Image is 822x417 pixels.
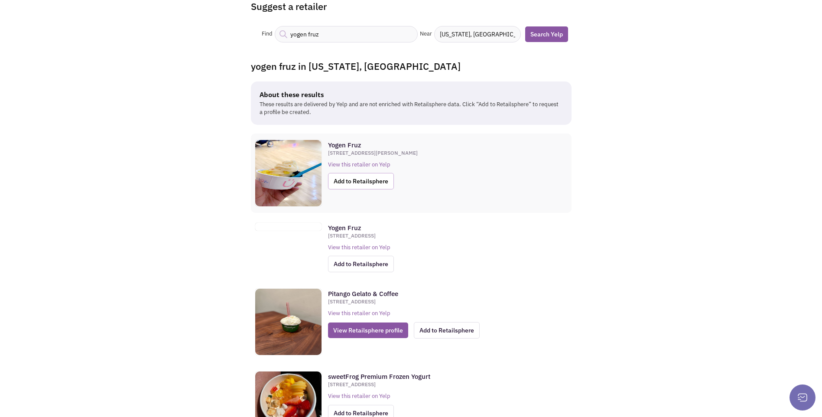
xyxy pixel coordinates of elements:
[414,322,480,339] span: Add to Retailsphere
[328,309,390,317] span: View this retailer on Yelp
[328,161,390,168] span: View this retailer on Yelp
[434,26,521,42] input: Boston, MA
[418,30,434,38] div: Near
[328,150,563,156] div: [STREET_ADDRESS][PERSON_NAME]
[328,392,390,400] span: View this retailer on Yelp
[328,232,563,239] div: [STREET_ADDRESS]
[328,256,394,272] span: Add to Retailsphere
[328,224,361,232] strong: Yogen Fruz
[328,244,390,251] span: View this retailer on Yelp
[525,26,568,42] a: Search Yelp
[328,372,430,381] strong: sweetFrog Premium Frozen Yogurt
[328,323,408,338] span: View Retailsphere profile
[260,101,559,117] p: These results are delivered by Yelp and are not enriched with Retailsphere data. Click “Add to Re...
[275,26,418,42] input: Salons, Burgers, Cafe...
[328,173,394,189] span: Add to Retailsphere
[328,290,398,298] strong: Pitango Gelato & Coffee
[328,381,563,388] div: [STREET_ADDRESS]
[328,141,361,149] strong: Yogen Fruz
[328,298,563,305] div: [STREET_ADDRESS]
[251,60,572,73] h4: yogen fruz in [US_STATE], [GEOGRAPHIC_DATA]
[260,90,559,99] h5: About these results
[260,30,275,38] div: Find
